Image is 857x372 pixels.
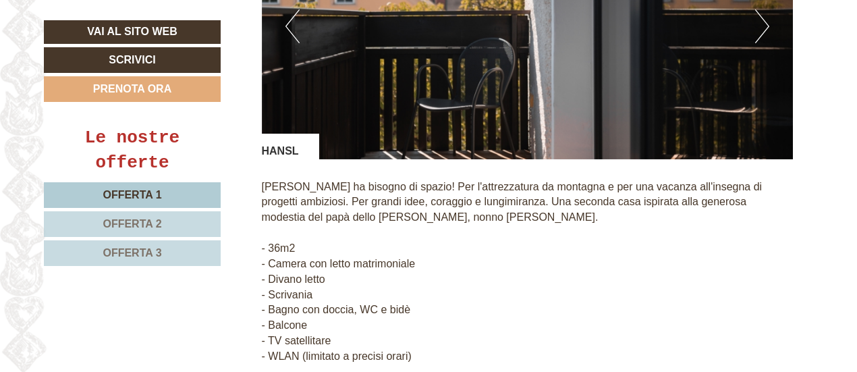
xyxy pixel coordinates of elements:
div: Le nostre offerte [44,126,221,176]
span: Offerta 3 [103,247,161,259]
button: Previous [285,9,300,43]
div: HANSL [262,134,319,159]
button: Next [755,9,769,43]
span: Offerta 2 [103,218,161,230]
a: Prenota ora [44,76,221,102]
a: Vai al sito web [44,20,221,44]
p: [PERSON_NAME] ha bisogno di spazio! Per l'attrezzatura da montagna e per una vacanza all'insegna ... [262,180,794,365]
a: Scrivici [44,47,221,73]
span: Offerta 1 [103,189,161,201]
